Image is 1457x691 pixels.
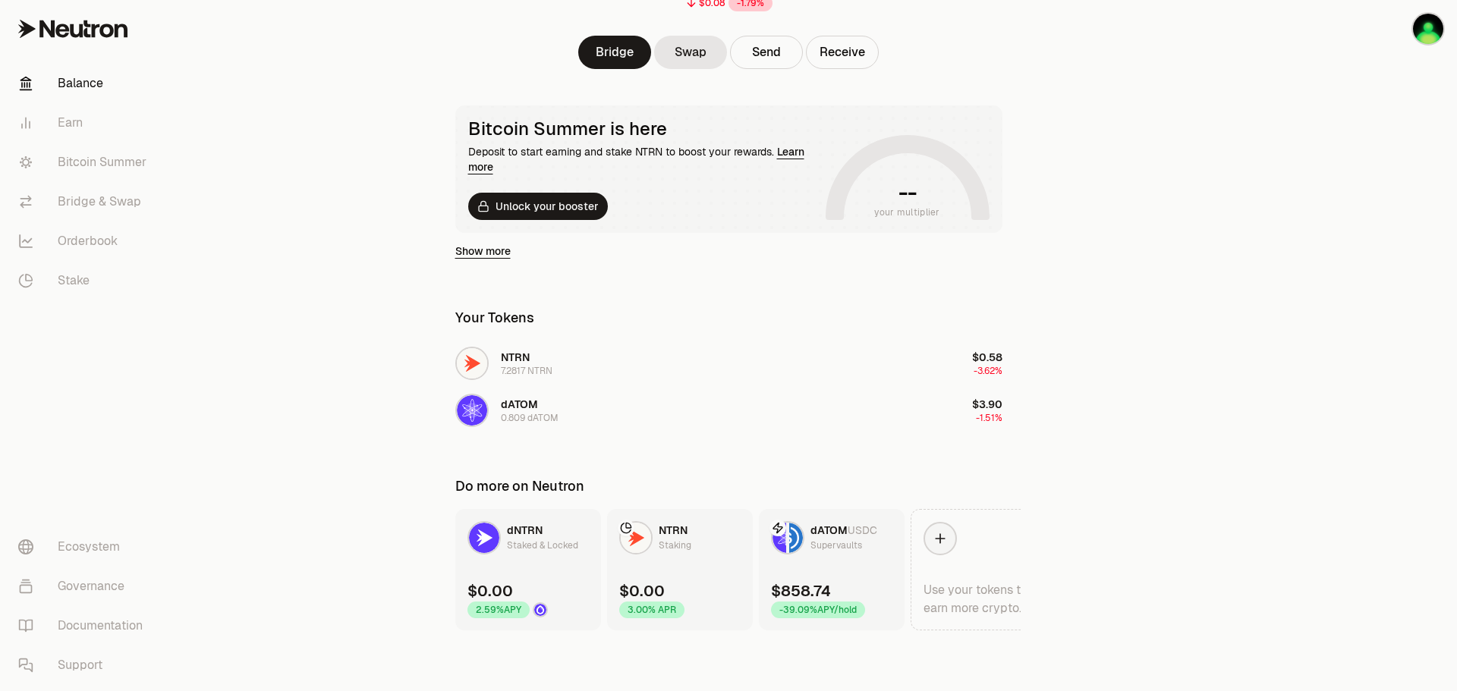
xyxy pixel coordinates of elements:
img: dNTRN Logo [469,523,499,553]
button: dATOM LogodATOM0.809 dATOM$3.90-1.51% [446,388,1012,433]
a: Bridge & Swap [6,182,164,221]
span: dATOM [810,523,848,537]
span: dATOM [501,397,538,411]
a: Earn [6,103,164,143]
a: dNTRN LogodNTRNStaked & Locked$0.002.59%APYDrop [455,509,601,630]
div: Use your tokens to earn more crypto. [924,581,1043,617]
img: Baerentatze [1413,14,1443,44]
div: $0.00 [467,580,513,601]
a: Support [6,645,164,685]
a: Swap [654,36,727,69]
span: your multiplier [874,205,940,220]
a: Governance [6,567,164,606]
div: 3.00% APR [619,601,684,618]
a: Use your tokens to earn more crypto. [911,509,1056,630]
div: 7.2817 NTRN [501,365,552,377]
div: $0.00 [619,580,665,601]
div: Do more on Neutron [455,476,584,497]
span: -3.62% [974,365,1002,377]
img: USDC Logo [789,523,803,553]
a: Ecosystem [6,527,164,567]
span: dNTRN [507,523,543,537]
span: $3.90 [972,397,1002,411]
a: Show more [455,243,511,259]
div: Your Tokens [455,307,534,328]
a: Bitcoin Summer [6,143,164,182]
div: 0.809 dATOM [501,412,559,424]
img: NTRN Logo [621,523,651,553]
a: Orderbook [6,221,164,261]
div: Deposit to start earning and stake NTRN to boost your rewards. [468,144,820,174]
span: NTRN [659,523,688,537]
a: Stake [6,261,164,300]
img: dATOM Logo [457,395,487,426]
span: $0.58 [972,350,1002,364]
span: -1.51% [976,412,1002,424]
span: NTRN [501,350,530,364]
div: $858.74 [771,580,831,601]
img: NTRN Logo [457,348,487,378]
div: 2.59% APY [467,601,530,618]
a: NTRN LogoNTRNStaking$0.003.00% APR [607,509,753,630]
img: Drop [534,604,546,616]
a: Bridge [578,36,651,69]
div: -39.09% APY/hold [771,601,865,618]
div: Staking [659,538,691,553]
h1: -- [898,181,916,205]
div: Supervaults [810,538,862,553]
div: Staked & Locked [507,538,578,553]
a: dATOM LogoUSDC LogodATOMUSDCSupervaults$858.74-39.09%APY/hold [759,509,905,630]
span: USDC [848,523,877,537]
button: Send [730,36,803,69]
a: Balance [6,64,164,103]
button: Receive [806,36,879,69]
img: dATOM Logo [773,523,786,553]
button: Unlock your booster [468,193,608,220]
a: Documentation [6,606,164,645]
div: Bitcoin Summer is here [468,118,820,140]
button: NTRN LogoNTRN7.2817 NTRN$0.58-3.62% [446,341,1012,386]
